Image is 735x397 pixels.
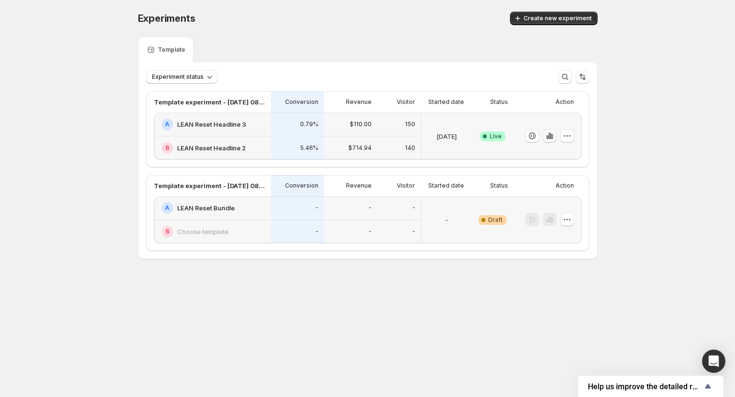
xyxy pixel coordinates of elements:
[524,15,592,22] span: Create new experiment
[165,144,169,152] h2: B
[397,98,415,106] p: Visitor
[165,228,169,235] h2: B
[369,204,372,212] p: -
[177,227,228,236] h2: Choose template
[152,73,204,81] span: Experiment status
[555,182,574,190] p: Action
[369,228,372,235] p: -
[177,203,235,213] h2: LEAN Reset Bundle
[490,182,508,190] p: Status
[315,204,318,212] p: -
[412,204,415,212] p: -
[158,46,185,54] p: Template
[300,120,318,128] p: 0.79%
[490,98,508,106] p: Status
[412,228,415,235] p: -
[177,119,246,129] h2: LEAN Reset Headline 3
[154,181,265,191] p: Template experiment - [DATE] 08:54:02
[488,216,503,224] span: Draft
[346,182,372,190] p: Revenue
[300,144,318,152] p: 5.46%
[285,182,318,190] p: Conversion
[436,132,457,141] p: [DATE]
[177,143,246,153] h2: LEAN Reset Headline 2
[405,120,415,128] p: 150
[346,98,372,106] p: Revenue
[555,98,574,106] p: Action
[285,98,318,106] p: Conversion
[350,120,372,128] p: $110.00
[490,132,502,140] span: Live
[315,228,318,235] p: -
[510,12,598,25] button: Create new experiment
[165,120,169,128] h2: A
[588,381,714,392] button: Show survey - Help us improve the detailed report for A/B campaigns
[576,70,589,84] button: Sort the results
[397,182,415,190] p: Visitor
[445,215,448,225] p: -
[138,13,195,24] span: Experiments
[588,382,702,391] span: Help us improve the detailed report for A/B campaigns
[154,97,265,107] p: Template experiment - [DATE] 08:15:41
[702,350,725,373] div: Open Intercom Messenger
[428,182,464,190] p: Started date
[146,70,217,84] button: Experiment status
[405,144,415,152] p: 140
[428,98,464,106] p: Started date
[348,144,372,152] p: $714.94
[165,204,169,212] h2: A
